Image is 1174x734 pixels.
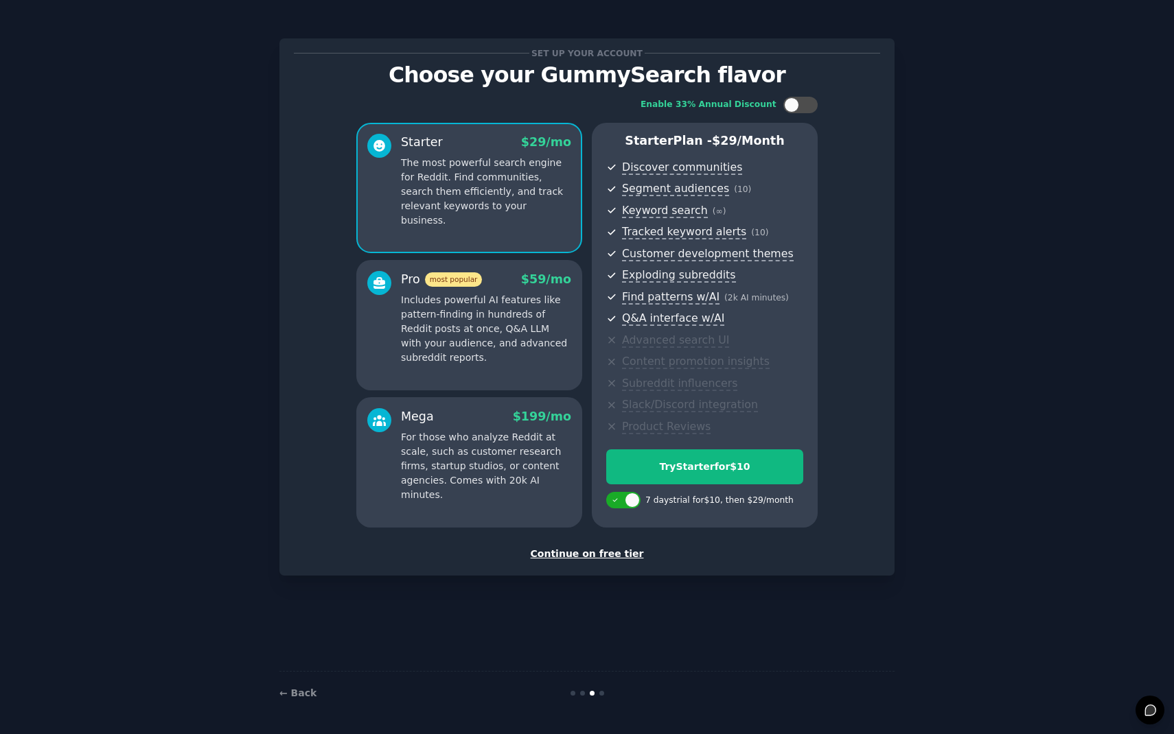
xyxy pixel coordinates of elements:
span: most popular [425,272,483,287]
div: Pro [401,271,482,288]
span: Find patterns w/AI [622,290,720,305]
span: ( 10 ) [734,185,751,194]
span: Set up your account [529,46,645,60]
p: Starter Plan - [606,132,803,150]
div: Continue on free tier [294,547,880,561]
div: Starter [401,134,443,151]
span: Content promotion insights [622,355,770,369]
span: Tracked keyword alerts [622,225,746,239]
span: Keyword search [622,204,708,218]
span: Customer development themes [622,247,794,261]
span: Subreddit influencers [622,377,737,391]
span: $ 29 /month [712,134,785,147]
span: ( 2k AI minutes ) [724,293,789,303]
a: ← Back [279,687,316,698]
span: Slack/Discord integration [622,398,758,412]
span: Exploding subreddits [622,268,735,283]
p: Includes powerful AI features like pattern-finding in hundreds of Reddit posts at once, Q&A LLM w... [401,293,571,365]
span: Product Reviews [622,420,711,434]
span: ( ∞ ) [713,206,726,216]
span: $ 29 /mo [521,135,571,149]
span: Advanced search UI [622,333,729,348]
span: ( 10 ) [751,228,768,237]
span: $ 59 /mo [521,272,571,286]
div: Try Starter for $10 [607,460,803,474]
p: For those who analyze Reddit at scale, such as customer research firms, startup studios, or conte... [401,430,571,502]
p: The most powerful search engine for Reddit. Find communities, search them efficiently, and track ... [401,156,571,228]
span: Discover communities [622,161,742,175]
div: 7 days trial for $10 , then $ 29 /month [645,495,794,507]
div: Mega [401,408,434,425]
button: TryStarterfor$10 [606,449,803,484]
span: $ 199 /mo [513,410,571,423]
div: Enable 33% Annual Discount [641,99,776,111]
span: Segment audiences [622,182,729,196]
span: Q&A interface w/AI [622,311,724,326]
p: Choose your GummySearch flavor [294,63,880,87]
